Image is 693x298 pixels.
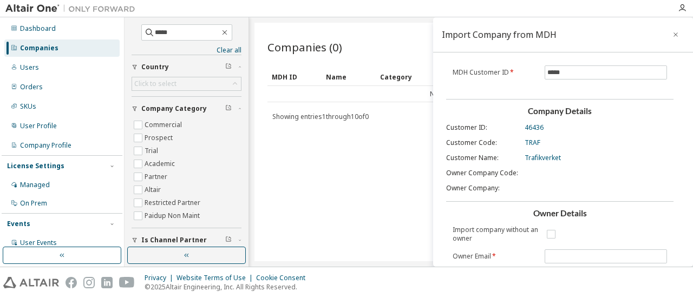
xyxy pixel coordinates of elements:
span: Clear filter [225,236,232,244]
div: Category [380,68,426,85]
span: 46436 [525,123,544,132]
div: Managed [20,181,50,189]
a: Clear all [132,46,241,55]
label: Owner Email [453,252,538,261]
label: MDH Customer ID [453,68,538,77]
span: Companies (0) [267,39,342,55]
div: Companies [20,44,58,52]
button: Company Category [132,97,241,121]
label: Restricted Partner [145,196,202,209]
div: SKUs [20,102,36,111]
p: © 2025 Altair Engineering, Inc. All Rights Reserved. [145,282,312,292]
img: facebook.svg [66,277,77,288]
button: Is Channel Partner [132,228,241,252]
div: Website Terms of Use [176,274,256,282]
div: Dashboard [20,24,56,33]
div: Privacy [145,274,176,282]
span: Owner Company : [446,184,500,193]
td: No data available [267,86,646,102]
img: altair_logo.svg [3,277,59,288]
img: linkedin.svg [101,277,113,288]
label: Academic [145,157,177,170]
span: Customer Name : [446,154,499,162]
div: Name [326,68,371,85]
span: TRAF [525,138,540,147]
div: Events [7,220,30,228]
div: On Prem [20,199,47,208]
img: Altair One [5,3,141,14]
span: Clear filter [225,104,232,113]
img: instagram.svg [83,277,95,288]
span: Clear filter [225,63,232,71]
div: MDH ID [272,68,317,85]
div: Users [20,63,39,72]
label: Paidup Non Maint [145,209,202,222]
label: Import company without an owner [453,226,538,243]
div: License Settings [7,162,64,170]
div: User Events [20,239,57,247]
div: Company Profile [20,141,71,150]
div: User Profile [20,122,57,130]
div: Cookie Consent [256,274,312,282]
label: Altair [145,183,163,196]
h3: Owner Details [446,208,674,219]
span: Showing entries 1 through 10 of 0 [272,112,369,121]
label: Commercial [145,118,184,131]
span: Customer ID : [446,123,487,132]
button: Country [132,55,241,79]
div: Import Company from MDH [442,30,557,39]
div: Click to select [132,77,241,90]
span: Owner Company Code : [446,169,518,177]
label: Prospect [145,131,175,144]
div: Orders [20,83,43,91]
span: Company Category [141,104,207,113]
label: Trial [145,144,160,157]
h3: Company Details [446,106,674,117]
span: Country [141,63,169,71]
div: Click to select [134,80,176,88]
span: Customer Code : [446,138,497,147]
label: Partner [145,170,169,183]
span: Is Channel Partner [141,236,207,244]
img: youtube.svg [119,277,135,288]
span: Trafikverket [525,154,561,162]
